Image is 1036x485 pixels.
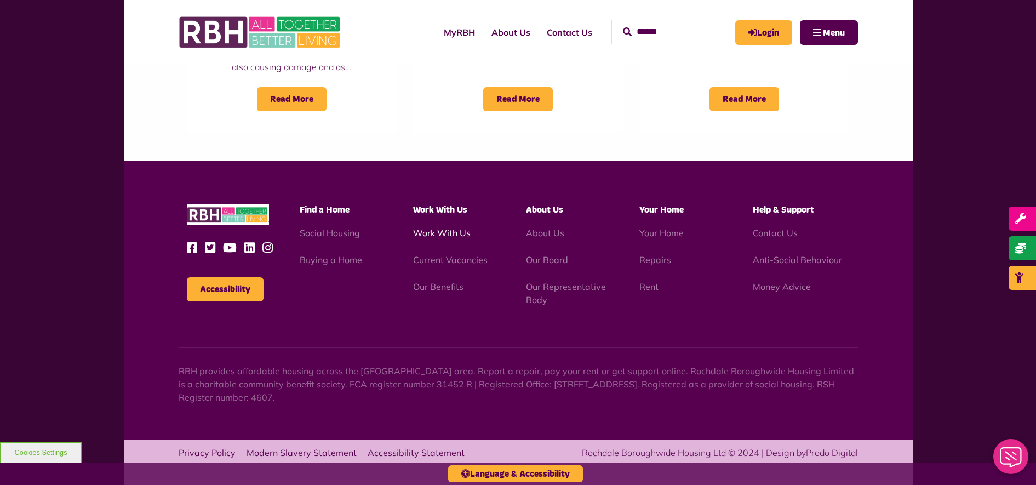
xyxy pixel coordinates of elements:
[247,448,357,457] a: Modern Slavery Statement
[539,18,600,47] a: Contact Us
[623,20,724,44] input: Search
[753,227,798,238] a: Contact Us
[179,448,236,457] a: Privacy Policy
[753,281,811,292] a: Money Advice
[639,227,684,238] a: Your Home
[300,254,362,265] a: Buying a Home
[800,20,858,45] button: Navigation
[187,204,269,226] img: RBH
[257,87,327,111] span: Read More
[413,227,471,238] a: Work With Us
[179,11,343,54] img: RBH
[187,277,264,301] button: Accessibility
[483,18,539,47] a: About Us
[526,254,568,265] a: Our Board
[300,227,360,238] a: Social Housing
[413,254,488,265] a: Current Vacancies
[582,446,858,459] div: Rochdale Boroughwide Housing Ltd © 2024 | Design by
[753,206,814,214] span: Help & Support
[436,18,483,47] a: MyRBH
[639,281,659,292] a: Rent
[753,254,842,265] a: Anti-Social Behaviour
[413,206,467,214] span: Work With Us
[987,436,1036,485] iframe: Netcall Web Assistant for live chat
[639,206,684,214] span: Your Home
[526,281,606,305] a: Our Representative Body
[483,87,553,111] span: Read More
[448,465,583,482] button: Language & Accessibility
[526,227,564,238] a: About Us
[526,206,563,214] span: About Us
[709,87,779,111] span: Read More
[735,20,792,45] a: MyRBH
[639,254,671,265] a: Repairs
[823,28,845,37] span: Menu
[300,206,350,214] span: Find a Home
[413,281,463,292] a: Our Benefits
[179,364,858,404] p: RBH provides affordable housing across the [GEOGRAPHIC_DATA] area. Report a repair, pay your rent...
[806,447,858,458] a: Prodo Digital
[368,448,465,457] a: Accessibility Statement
